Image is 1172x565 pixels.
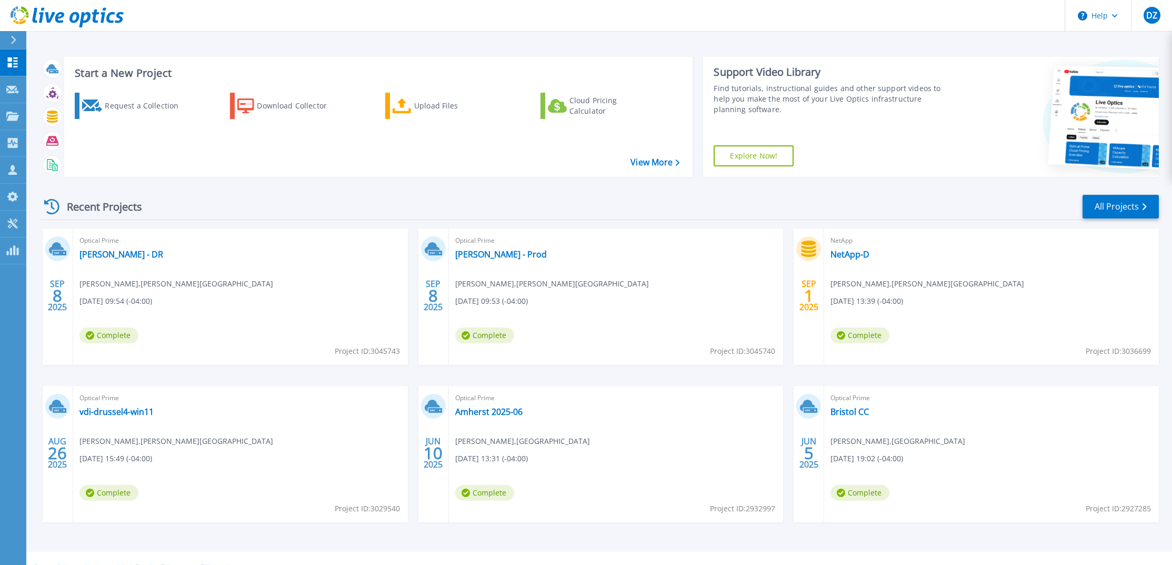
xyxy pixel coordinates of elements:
[79,407,154,417] a: vdi-drussel4-win11
[830,435,965,447] span: [PERSON_NAME] , [GEOGRAPHIC_DATA]
[230,93,347,119] a: Download Collector
[79,235,402,246] span: Optical Prime
[540,93,658,119] a: Cloud Pricing Calculator
[79,485,138,501] span: Complete
[569,95,654,116] div: Cloud Pricing Calculator
[79,249,163,260] a: [PERSON_NAME] - DR
[799,434,819,472] div: JUN 2025
[455,485,514,501] span: Complete
[714,65,948,79] div: Support Video Library
[335,345,400,357] span: Project ID: 3045743
[830,278,1024,290] span: [PERSON_NAME] , [PERSON_NAME][GEOGRAPHIC_DATA]
[830,249,869,260] a: NetApp-D
[455,407,523,417] a: Amherst 2025-06
[714,83,948,115] div: Find tutorials, instructional guides and other support videos to help you make the most of your L...
[830,485,889,501] span: Complete
[423,276,443,315] div: SEP 2025
[799,276,819,315] div: SEP 2025
[455,328,514,343] span: Complete
[1086,345,1151,357] span: Project ID: 3036699
[257,95,341,116] div: Download Collector
[830,328,889,343] span: Complete
[79,392,402,404] span: Optical Prime
[41,194,156,220] div: Recent Projects
[830,392,1153,404] span: Optical Prime
[630,157,679,167] a: View More
[455,392,777,404] span: Optical Prime
[1086,503,1151,514] span: Project ID: 2927285
[385,93,503,119] a: Upload Files
[804,449,814,458] span: 5
[105,95,189,116] div: Request a Collection
[79,453,152,464] span: [DATE] 15:49 (-04:00)
[79,295,152,307] span: [DATE] 09:54 (-04:00)
[830,453,903,464] span: [DATE] 19:02 (-04:00)
[830,295,903,307] span: [DATE] 13:39 (-04:00)
[714,145,794,166] a: Explore Now!
[48,449,67,458] span: 26
[710,345,775,357] span: Project ID: 3045740
[335,503,400,514] span: Project ID: 3029540
[47,434,67,472] div: AUG 2025
[455,249,547,260] a: [PERSON_NAME] - Prod
[424,449,443,458] span: 10
[423,434,443,472] div: JUN 2025
[53,291,62,300] span: 8
[79,328,138,343] span: Complete
[428,291,438,300] span: 8
[455,295,528,307] span: [DATE] 09:53 (-04:00)
[75,67,679,79] h3: Start a New Project
[830,407,869,417] a: Bristol CC
[75,93,192,119] a: Request a Collection
[455,435,590,447] span: [PERSON_NAME] , [GEOGRAPHIC_DATA]
[1083,195,1159,219] a: All Projects
[830,235,1153,246] span: NetApp
[414,95,498,116] div: Upload Files
[804,291,814,300] span: 1
[79,435,273,447] span: [PERSON_NAME] , [PERSON_NAME][GEOGRAPHIC_DATA]
[710,503,775,514] span: Project ID: 2932997
[1146,11,1157,19] span: DZ
[455,278,649,290] span: [PERSON_NAME] , [PERSON_NAME][GEOGRAPHIC_DATA]
[455,235,777,246] span: Optical Prime
[47,276,67,315] div: SEP 2025
[79,278,273,290] span: [PERSON_NAME] , [PERSON_NAME][GEOGRAPHIC_DATA]
[455,453,528,464] span: [DATE] 13:31 (-04:00)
